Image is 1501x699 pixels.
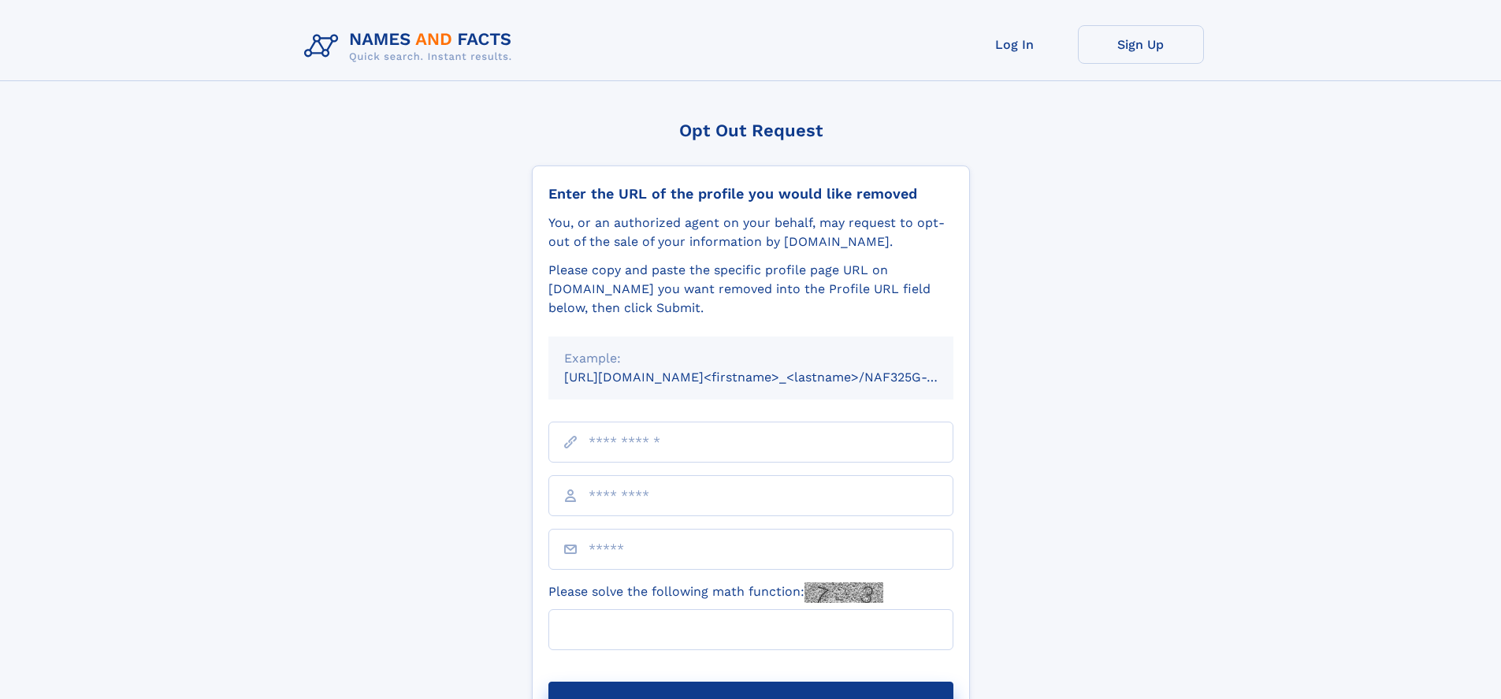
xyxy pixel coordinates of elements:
[564,349,938,368] div: Example:
[548,582,883,603] label: Please solve the following math function:
[1078,25,1204,64] a: Sign Up
[564,370,983,385] small: [URL][DOMAIN_NAME]<firstname>_<lastname>/NAF325G-xxxxxxxx
[298,25,525,68] img: Logo Names and Facts
[532,121,970,140] div: Opt Out Request
[548,214,953,251] div: You, or an authorized agent on your behalf, may request to opt-out of the sale of your informatio...
[548,185,953,203] div: Enter the URL of the profile you would like removed
[952,25,1078,64] a: Log In
[548,261,953,318] div: Please copy and paste the specific profile page URL on [DOMAIN_NAME] you want removed into the Pr...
